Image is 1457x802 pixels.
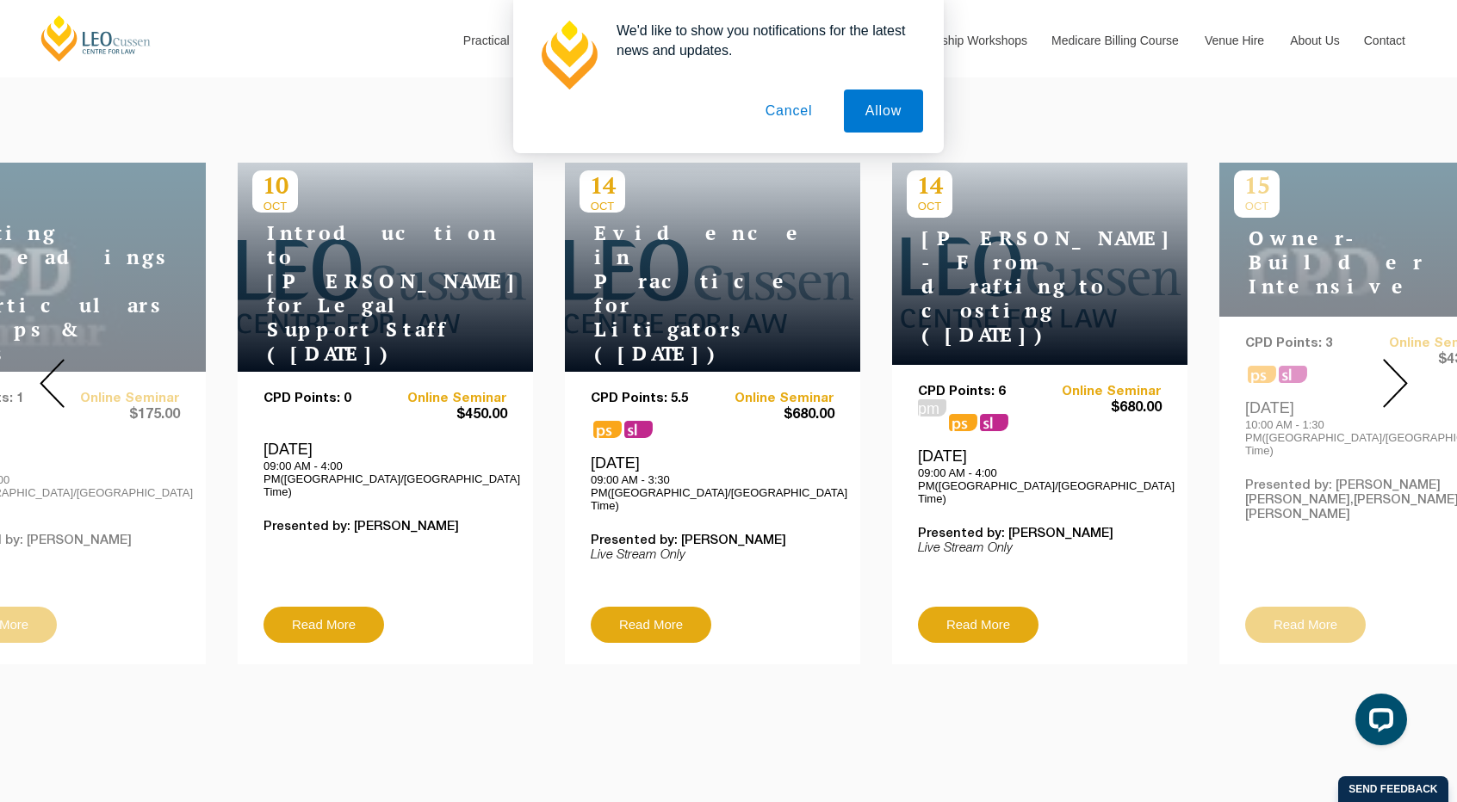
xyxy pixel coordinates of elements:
p: Live Stream Only [591,548,834,563]
span: OCT [252,200,298,213]
a: Online Seminar [1040,385,1162,399]
p: 09:00 AM - 4:00 PM([GEOGRAPHIC_DATA]/[GEOGRAPHIC_DATA] Time) [263,460,507,498]
a: Read More [263,607,384,643]
p: 14 [907,170,952,200]
p: CPD Points: 6 [918,385,1040,399]
img: Next [1383,359,1408,408]
span: ps [949,414,977,431]
p: Live Stream Only [918,541,1162,556]
h4: Introduction to [PERSON_NAME] for Legal Support Staff ([DATE]) [252,221,468,366]
a: Online Seminar [386,392,508,406]
p: CPD Points: 0 [263,392,386,406]
p: Presented by: [PERSON_NAME] [918,527,1162,541]
span: $680.00 [1040,399,1162,417]
span: ps [593,421,622,438]
h4: Evidence in Practice for Litigators ([DATE]) [580,221,795,366]
h4: [PERSON_NAME] - From drafting to costing ([DATE]) [907,226,1122,347]
span: OCT [580,200,625,213]
a: Online Seminar [713,392,835,406]
span: pm [918,399,946,416]
a: Read More [918,607,1038,643]
p: 14 [580,170,625,200]
div: [DATE] [591,453,834,512]
img: Prev [40,359,65,408]
p: 09:00 AM - 4:00 PM([GEOGRAPHIC_DATA]/[GEOGRAPHIC_DATA] Time) [918,466,1162,505]
div: We'd like to show you notifications for the latest news and updates. [603,21,923,60]
iframe: LiveChat chat widget [1342,687,1414,759]
p: 09:00 AM - 3:30 PM([GEOGRAPHIC_DATA]/[GEOGRAPHIC_DATA] Time) [591,473,834,512]
span: $450.00 [386,406,508,424]
span: sl [624,421,653,438]
p: CPD Points: 5.5 [591,392,713,406]
button: Allow [844,89,923,133]
span: $680.00 [713,406,835,424]
p: Presented by: [PERSON_NAME] [263,520,507,534]
div: [DATE] [263,440,507,498]
div: [DATE] [918,447,1162,505]
button: Cancel [744,89,834,133]
span: sl [980,414,1008,431]
img: notification icon [534,21,603,89]
a: Read More [591,607,711,643]
span: OCT [907,200,952,213]
p: 10 [252,170,298,200]
p: Presented by: [PERSON_NAME] [591,534,834,548]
